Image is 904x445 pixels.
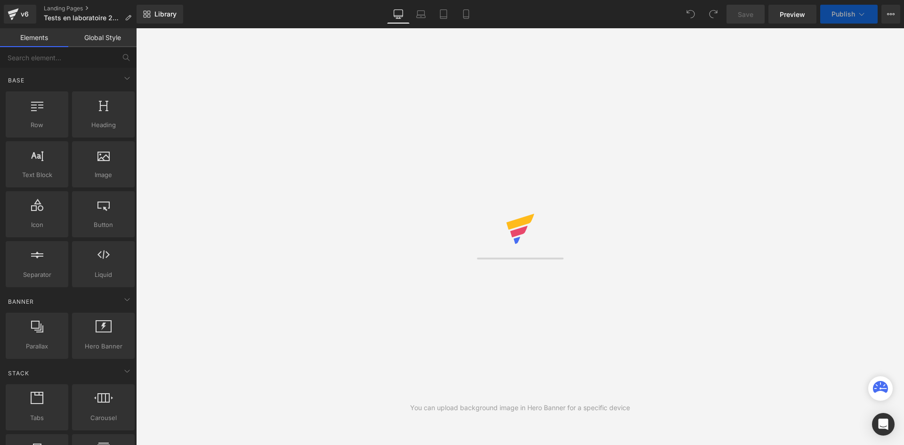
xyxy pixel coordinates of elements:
div: You can upload background image in Hero Banner for a specific device [410,403,630,413]
span: Button [75,220,132,230]
a: Landing Pages [44,5,139,12]
span: Separator [8,270,65,280]
a: Mobile [455,5,477,24]
span: Carousel [75,413,132,423]
span: Hero Banner [75,341,132,351]
div: Open Intercom Messenger [872,413,895,436]
a: Global Style [68,28,137,47]
button: Publish [820,5,878,24]
button: Redo [704,5,723,24]
a: Preview [768,5,816,24]
span: Save [738,9,753,19]
div: v6 [19,8,31,20]
span: Text Block [8,170,65,180]
a: Desktop [387,5,410,24]
span: Publish [831,10,855,18]
span: Row [8,120,65,130]
span: Tabs [8,413,65,423]
span: Tests en laboratoire 2025 [44,14,121,22]
a: v6 [4,5,36,24]
span: Icon [8,220,65,230]
span: Base [7,76,25,85]
a: New Library [137,5,183,24]
span: Heading [75,120,132,130]
a: Laptop [410,5,432,24]
span: Image [75,170,132,180]
span: Parallax [8,341,65,351]
span: Library [154,10,177,18]
a: Tablet [432,5,455,24]
span: Stack [7,369,30,378]
span: Liquid [75,270,132,280]
span: Banner [7,297,35,306]
button: Undo [681,5,700,24]
span: Preview [780,9,805,19]
button: More [881,5,900,24]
